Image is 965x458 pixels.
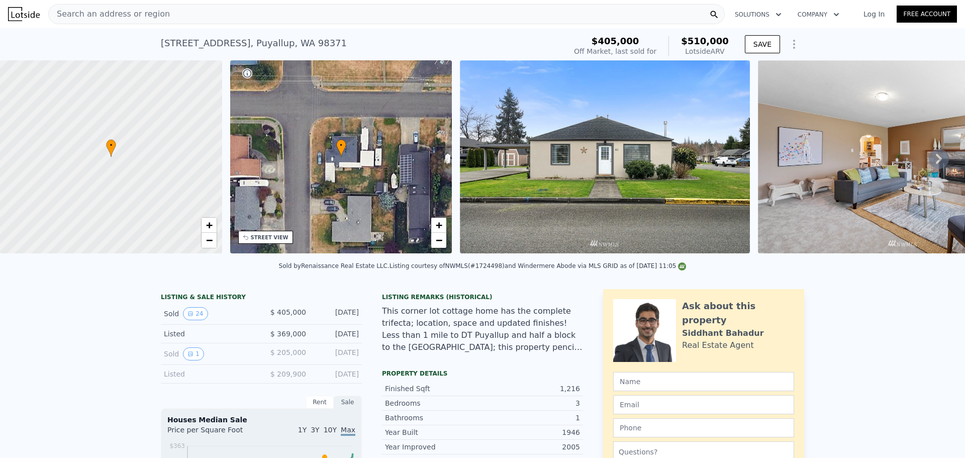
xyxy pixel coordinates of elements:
[183,307,208,320] button: View historical data
[385,442,482,452] div: Year Improved
[341,426,355,436] span: Max
[482,442,580,452] div: 2005
[390,262,687,269] div: Listing courtesy of NWMLS (#1724498) and Windermere Abode via MLS GRID as of [DATE] 11:05
[164,347,253,360] div: Sold
[613,372,794,391] input: Name
[167,415,355,425] div: Houses Median Sale
[682,327,764,339] div: Siddhant Bahadur
[385,398,482,408] div: Bedrooms
[279,262,390,269] div: Sold by Renaissance Real Estate LLC .
[336,139,346,157] div: •
[202,233,217,248] a: Zoom out
[678,262,686,270] img: NWMLS Logo
[334,396,362,409] div: Sale
[270,330,306,338] span: $ 369,000
[206,234,212,246] span: −
[727,6,790,24] button: Solutions
[431,233,446,248] a: Zoom out
[681,36,729,46] span: $510,000
[385,413,482,423] div: Bathrooms
[382,305,583,353] div: This corner lot cottage home has the complete trifecta; location, space and updated finishes! Les...
[167,425,261,441] div: Price per Square Foot
[382,370,583,378] div: Property details
[784,34,804,54] button: Show Options
[324,426,337,434] span: 10Y
[592,36,639,46] span: $405,000
[851,9,897,19] a: Log In
[202,218,217,233] a: Zoom in
[49,8,170,20] span: Search an address or region
[385,427,482,437] div: Year Built
[574,46,656,56] div: Off Market, last sold for
[336,141,346,150] span: •
[314,329,359,339] div: [DATE]
[251,234,288,241] div: STREET VIEW
[745,35,780,53] button: SAVE
[482,398,580,408] div: 3
[314,347,359,360] div: [DATE]
[270,370,306,378] span: $ 209,900
[164,369,253,379] div: Listed
[436,219,442,231] span: +
[314,307,359,320] div: [DATE]
[298,426,307,434] span: 1Y
[306,396,334,409] div: Rent
[431,218,446,233] a: Zoom in
[106,139,116,157] div: •
[164,329,253,339] div: Listed
[682,339,754,351] div: Real Estate Agent
[161,293,362,303] div: LISTING & SALE HISTORY
[161,36,347,50] div: [STREET_ADDRESS] , Puyallup , WA 98371
[681,46,729,56] div: Lotside ARV
[8,7,40,21] img: Lotside
[314,369,359,379] div: [DATE]
[311,426,319,434] span: 3Y
[460,60,750,253] img: Sale: 123224277 Parcel: 100423087
[164,307,253,320] div: Sold
[106,141,116,150] span: •
[270,348,306,356] span: $ 205,000
[183,347,204,360] button: View historical data
[897,6,957,23] a: Free Account
[613,395,794,414] input: Email
[436,234,442,246] span: −
[206,219,212,231] span: +
[482,427,580,437] div: 1946
[382,293,583,301] div: Listing Remarks (Historical)
[482,384,580,394] div: 1,216
[270,308,306,316] span: $ 405,000
[613,418,794,437] input: Phone
[682,299,794,327] div: Ask about this property
[169,442,185,449] tspan: $363
[385,384,482,394] div: Finished Sqft
[482,413,580,423] div: 1
[790,6,847,24] button: Company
